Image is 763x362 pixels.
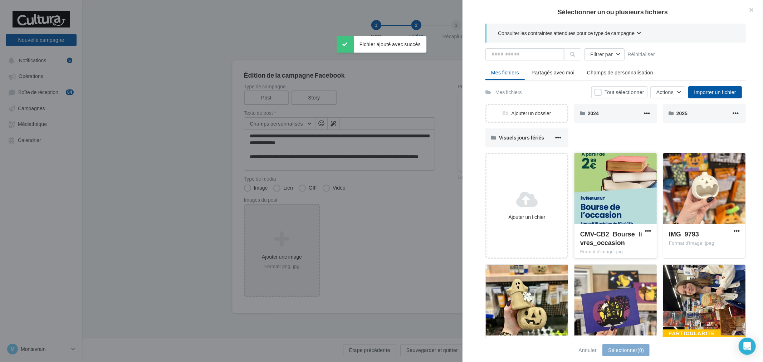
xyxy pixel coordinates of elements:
button: Consulter les contraintes attendues pour ce type de campagne [498,29,641,38]
span: Importer un fichier [694,89,736,95]
button: Importer un fichier [688,86,742,98]
span: (0) [637,347,644,353]
div: Open Intercom Messenger [739,338,756,355]
span: 2025 [676,110,688,116]
button: Réinitialiser [625,50,658,59]
button: Actions [650,86,685,98]
div: Fichier ajouté avec succès [337,36,426,53]
span: Mes fichiers [491,69,519,75]
span: Partagés avec moi [532,69,574,75]
div: Ajouter un fichier [489,214,564,221]
div: Mes fichiers [495,89,522,96]
button: Sélectionner(0) [602,344,650,356]
span: Visuels jours fériés [499,134,544,141]
button: Annuler [576,346,600,354]
button: Filtrer par [584,48,625,60]
div: Format d'image: jpeg [669,240,740,246]
span: Actions [656,89,674,95]
span: 2024 [588,110,599,116]
span: IMG_9793 [669,230,699,238]
div: Ajouter un dossier [486,110,567,117]
span: CMV-CB2_Bourse_livres_occasion [580,230,642,246]
div: Particularité [663,329,721,337]
span: Champs de personnalisation [587,69,653,75]
h2: Sélectionner un ou plusieurs fichiers [474,9,752,15]
div: Format d'image: jpg [580,249,651,255]
button: Tout sélectionner [591,86,647,98]
span: Consulter les contraintes attendues pour ce type de campagne [498,30,635,37]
